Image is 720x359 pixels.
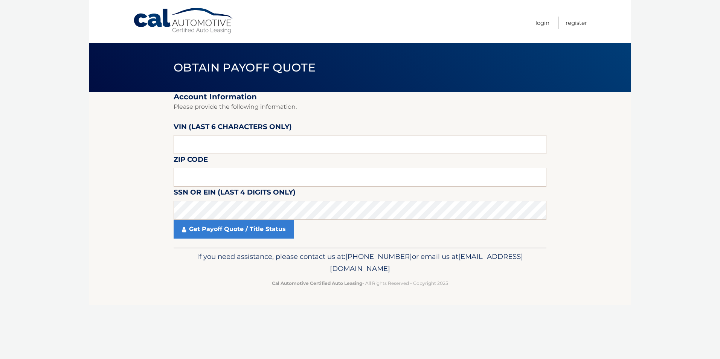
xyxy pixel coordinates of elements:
span: [PHONE_NUMBER] [345,252,412,261]
a: Cal Automotive [133,8,235,34]
label: Zip Code [174,154,208,168]
a: Register [566,17,587,29]
span: Obtain Payoff Quote [174,61,316,75]
label: SSN or EIN (last 4 digits only) [174,187,296,201]
h2: Account Information [174,92,546,102]
a: Get Payoff Quote / Title Status [174,220,294,239]
p: If you need assistance, please contact us at: or email us at [178,251,542,275]
a: Login [535,17,549,29]
label: VIN (last 6 characters only) [174,121,292,135]
p: - All Rights Reserved - Copyright 2025 [178,279,542,287]
p: Please provide the following information. [174,102,546,112]
strong: Cal Automotive Certified Auto Leasing [272,280,362,286]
